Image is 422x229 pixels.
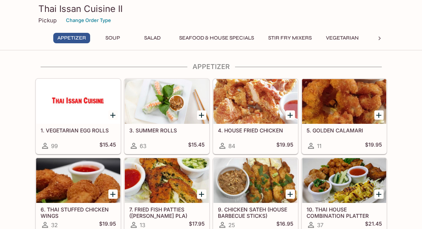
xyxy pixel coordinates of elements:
[99,141,116,150] h5: $15.45
[35,63,387,71] h4: Appetizer
[197,110,206,120] button: Add 3. SUMMER ROLLS
[136,33,169,43] button: Salad
[124,79,209,154] a: 3. SUMMER ROLLS63$15.45
[369,33,402,43] button: Noodles
[129,127,204,134] h5: 3. SUMMER ROLLS
[213,79,298,154] a: 4. HOUSE FRIED CHICKEN84$19.95
[322,33,363,43] button: Vegetarian
[38,17,57,24] p: Pickup
[96,33,130,43] button: Soup
[307,127,382,134] h5: 5. GOLDEN CALAMARI
[140,142,146,150] span: 63
[63,15,114,26] button: Change Order Type
[276,141,293,150] h5: $19.95
[129,206,204,219] h5: 7. FRIED FISH PATTIES ([PERSON_NAME] PLA)
[51,142,58,150] span: 99
[53,33,90,43] button: Appetizer
[302,79,386,124] div: 5. GOLDEN CALAMARI
[218,127,293,134] h5: 4. HOUSE FRIED CHICKEN
[365,141,382,150] h5: $19.95
[218,206,293,219] h5: 9. CHICKEN SATEH (HOUSE BARBECUE STICKS)
[38,3,384,15] h3: Thai Issan Cuisine II
[41,206,116,219] h5: 6. THAI STUFFED CHICKEN WINGS
[175,33,258,43] button: Seafood & House Specials
[108,189,118,199] button: Add 6. THAI STUFFED CHICKEN WINGS
[188,141,204,150] h5: $15.45
[125,158,209,203] div: 7. FRIED FISH PATTIES (TOD MUN PLA)
[36,79,121,154] a: 1. VEGETARIAN EGG ROLLS99$15.45
[286,110,295,120] button: Add 4. HOUSE FRIED CHICKEN
[36,79,120,124] div: 1. VEGETARIAN EGG ROLLS
[302,79,387,154] a: 5. GOLDEN CALAMARI11$19.95
[374,110,384,120] button: Add 5. GOLDEN CALAMARI
[286,189,295,199] button: Add 9. CHICKEN SATEH (HOUSE BARBECUE STICKS)
[125,79,209,124] div: 3. SUMMER ROLLS
[228,222,235,229] span: 25
[140,222,145,229] span: 13
[317,222,323,229] span: 37
[317,142,321,150] span: 11
[213,158,298,203] div: 9. CHICKEN SATEH (HOUSE BARBECUE STICKS)
[264,33,316,43] button: Stir Fry Mixers
[197,189,206,199] button: Add 7. FRIED FISH PATTIES (TOD MUN PLA)
[213,79,298,124] div: 4. HOUSE FRIED CHICKEN
[51,222,58,229] span: 32
[228,142,235,150] span: 84
[374,189,384,199] button: Add 10. THAI HOUSE COMBINATION PLATTER
[36,158,120,203] div: 6. THAI STUFFED CHICKEN WINGS
[302,158,386,203] div: 10. THAI HOUSE COMBINATION PLATTER
[41,127,116,134] h5: 1. VEGETARIAN EGG ROLLS
[307,206,382,219] h5: 10. THAI HOUSE COMBINATION PLATTER
[108,110,118,120] button: Add 1. VEGETARIAN EGG ROLLS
